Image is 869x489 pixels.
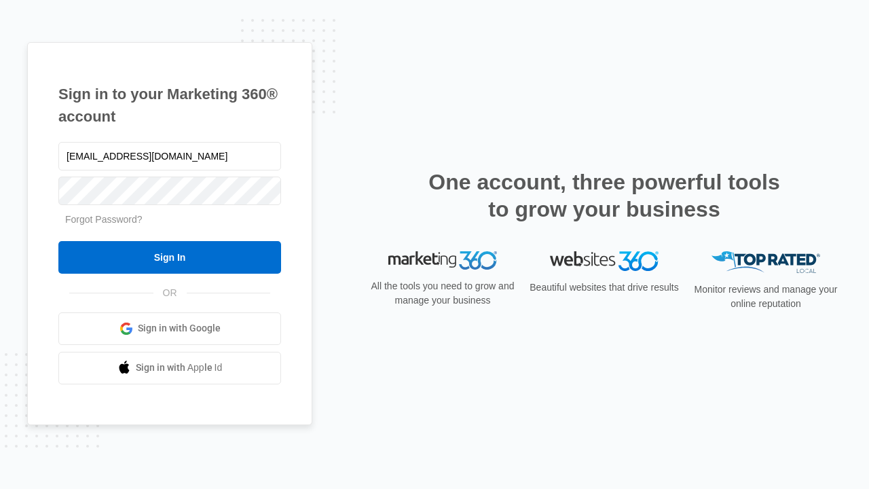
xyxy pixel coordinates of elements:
[58,352,281,384] a: Sign in with Apple Id
[388,251,497,270] img: Marketing 360
[690,283,842,311] p: Monitor reviews and manage your online reputation
[65,214,143,225] a: Forgot Password?
[58,312,281,345] a: Sign in with Google
[153,286,187,300] span: OR
[424,168,784,223] h2: One account, three powerful tools to grow your business
[528,280,680,295] p: Beautiful websites that drive results
[58,241,281,274] input: Sign In
[550,251,659,271] img: Websites 360
[711,251,820,274] img: Top Rated Local
[58,83,281,128] h1: Sign in to your Marketing 360® account
[136,361,223,375] span: Sign in with Apple Id
[138,321,221,336] span: Sign in with Google
[367,279,519,308] p: All the tools you need to grow and manage your business
[58,142,281,170] input: Email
